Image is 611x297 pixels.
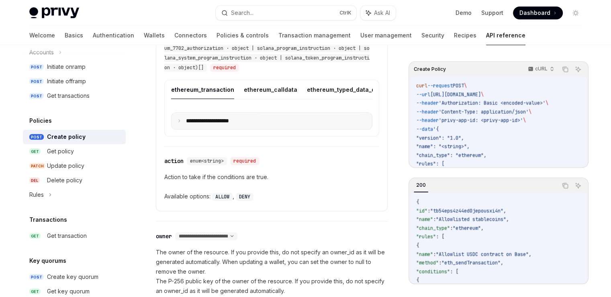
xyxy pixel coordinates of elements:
[47,272,98,282] div: Create key quorum
[529,109,531,115] span: \
[416,117,439,124] span: --header
[47,132,86,142] div: Create policy
[416,100,439,106] span: --header
[29,26,55,45] a: Welcome
[23,173,126,188] a: DELDelete policy
[427,82,453,89] span: --request
[416,277,419,283] span: {
[47,146,74,156] div: Get policy
[433,251,436,258] span: :
[29,134,44,140] span: POST
[156,232,172,240] div: owner
[430,91,481,98] span: [URL][DOMAIN_NAME]
[307,80,392,99] button: ethereum_typed_data_domain
[29,256,66,266] h5: Key quorums
[374,9,390,17] span: Ask AI
[216,6,356,20] button: Search...CtrlK
[416,233,436,240] span: "rules"
[439,260,441,266] span: :
[29,163,45,169] span: PATCH
[231,8,253,18] div: Search...
[573,180,583,191] button: Ask AI
[29,78,44,85] span: POST
[164,192,379,201] div: Available options:
[421,26,444,45] a: Security
[23,130,126,144] a: POSTCreate policy
[416,199,419,205] span: {
[164,26,370,71] span: (ethereum_transaction · object | ethereum_calldata · object | ethereum_typed_data_domain · object...
[416,109,439,115] span: --header
[529,251,531,258] span: ,
[47,161,84,171] div: Update policy
[416,126,433,132] span: --data
[29,177,40,184] span: DEL
[156,248,388,296] p: The owner of the resource. If you provide this, do not specify an owner_id as it will be generate...
[439,117,523,124] span: 'privy-app-id: <privy-app-id>'
[535,66,548,72] p: cURL
[416,251,433,258] span: "name"
[454,26,476,45] a: Recipes
[414,180,428,190] div: 200
[278,26,351,45] a: Transaction management
[360,26,412,45] a: User management
[29,274,44,280] span: POST
[573,64,583,74] button: Ask AI
[523,117,526,124] span: \
[212,192,236,201] div: ,
[416,242,419,249] span: {
[416,91,430,98] span: --url
[23,89,126,103] a: POSTGet transactions
[174,26,207,45] a: Connectors
[217,26,269,45] a: Policies & controls
[416,208,427,214] span: "id"
[23,159,126,173] a: PATCHUpdate policy
[29,190,44,200] div: Rules
[164,172,379,182] p: Action to take if the conditions are true.
[414,66,446,72] span: Create Policy
[171,80,234,99] button: ethereum_transaction
[436,251,529,258] span: "Allowlist USDC contract on Base"
[93,26,134,45] a: Authentication
[244,80,297,99] button: ethereum_calldata
[23,60,126,74] a: POSTInitiate onramp
[481,91,484,98] span: \
[29,148,41,155] span: GET
[47,76,86,86] div: Initiate offramp
[481,9,503,17] a: Support
[190,158,224,164] span: enum<string>
[210,64,239,72] div: required
[416,268,450,275] span: "conditions"
[416,260,439,266] span: "method"
[506,216,509,223] span: ,
[47,175,82,185] div: Delete policy
[450,225,453,231] span: :
[360,6,396,20] button: Ask AI
[436,216,506,223] span: "Allowlisted stablecoins"
[416,143,470,150] span: "name": "<string>",
[501,260,503,266] span: ,
[430,208,503,214] span: "tb54eps4z44ed0jepousxi4n"
[164,157,184,165] div: action
[23,144,126,159] a: GETGet policy
[481,225,484,231] span: ,
[339,10,351,16] span: Ctrl K
[427,208,430,214] span: :
[29,7,79,19] img: light logo
[486,26,525,45] a: API reference
[439,109,529,115] span: 'Content-Type: application/json'
[433,126,439,132] span: '{
[519,9,550,17] span: Dashboard
[513,6,563,19] a: Dashboard
[47,62,86,72] div: Initiate onramp
[560,64,570,74] button: Copy the contents from the code block
[416,152,486,159] span: "chain_type": "ethereum",
[236,193,253,201] code: DENY
[453,225,481,231] span: "ethereum"
[23,270,126,284] a: POSTCreate key quorum
[546,100,548,106] span: \
[416,135,464,141] span: "version": "1.0",
[144,26,165,45] a: Wallets
[29,289,41,295] span: GET
[416,225,450,231] span: "chain_type"
[456,9,472,17] a: Demo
